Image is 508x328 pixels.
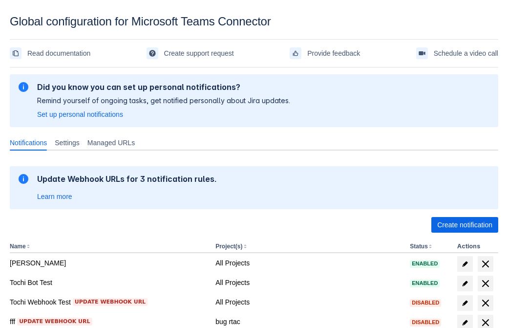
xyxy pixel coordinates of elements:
button: Status [410,243,428,250]
span: Update webhook URL [19,318,90,326]
h2: Did you know you can set up personal notifications? [37,82,290,92]
span: Disabled [410,320,441,325]
div: [PERSON_NAME] [10,258,208,268]
p: Remind yourself of ongoing tasks, get notified personally about Jira updates. [37,96,290,106]
div: Tochi Bot Test [10,278,208,287]
a: Provide feedback [290,45,360,61]
span: Schedule a video call [434,45,498,61]
span: information [18,81,29,93]
div: bug rtac [215,317,402,327]
div: Global configuration for Microsoft Teams Connector [10,15,498,28]
div: All Projects [215,297,402,307]
a: Read documentation [10,45,90,61]
span: edit [461,319,469,327]
span: support [148,49,156,57]
span: information [18,173,29,185]
a: Create support request [147,45,234,61]
span: documentation [12,49,20,57]
span: Notifications [10,138,47,148]
span: delete [480,297,491,309]
span: edit [461,260,469,268]
span: Enabled [410,281,440,286]
span: Managed URLs [87,138,135,148]
div: All Projects [215,278,402,287]
span: Settings [55,138,80,148]
div: Tochi Webhook Test [10,297,208,307]
span: Update webhook URL [75,298,146,306]
div: fff [10,317,208,327]
span: delete [480,278,491,289]
span: edit [461,299,469,307]
a: Set up personal notifications [37,109,123,119]
span: Create notification [437,217,492,233]
span: edit [461,280,469,287]
span: videoCall [418,49,426,57]
div: All Projects [215,258,402,268]
h2: Update Webhook URLs for 3 notification rules. [37,174,217,184]
span: delete [480,258,491,270]
span: feedback [292,49,299,57]
button: Project(s) [215,243,242,250]
span: Create support request [164,45,234,61]
a: Schedule a video call [416,45,498,61]
a: Learn more [37,192,72,201]
th: Actions [453,241,498,253]
span: Enabled [410,261,440,266]
span: Read documentation [27,45,90,61]
span: Provide feedback [307,45,360,61]
button: Name [10,243,26,250]
button: Create notification [431,217,498,233]
span: Disabled [410,300,441,306]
